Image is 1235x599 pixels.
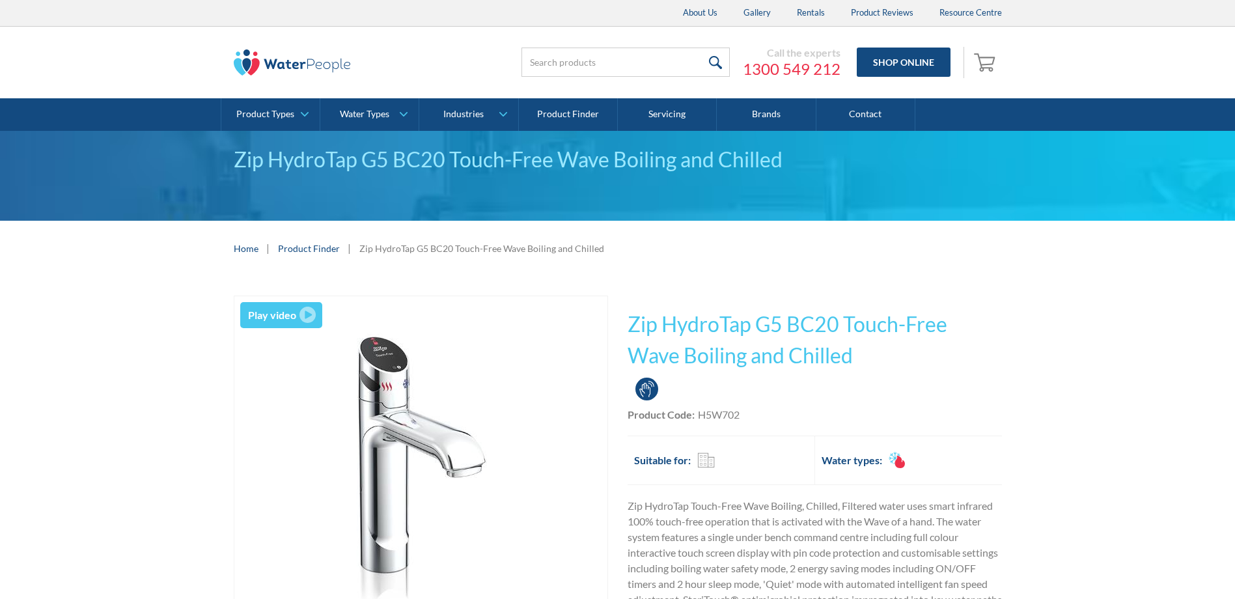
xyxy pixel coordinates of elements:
img: shopping cart [974,51,999,72]
div: Call the experts [743,46,840,59]
a: Water Types [320,98,419,131]
div: Zip HydroTap G5 BC20 Touch-Free Wave Boiling and Chilled [234,144,1002,175]
div: | [346,240,353,256]
h1: Zip HydroTap G5 BC20 Touch-Free Wave Boiling and Chilled [628,309,1002,371]
a: Home [234,242,258,255]
a: Open cart [971,47,1002,78]
input: Search products [521,48,730,77]
a: Product Finder [278,242,340,255]
div: Zip HydroTap G5 BC20 Touch-Free Wave Boiling and Chilled [359,242,604,255]
a: Industries [419,98,518,131]
div: Industries [443,109,484,120]
div: | [265,240,271,256]
div: Play video [248,307,296,323]
a: Brands [717,98,816,131]
img: The Water People [234,49,351,76]
strong: Product Code: [628,408,695,421]
div: Product Types [236,109,294,120]
div: Water Types [340,109,389,120]
a: 1300 549 212 [743,59,840,79]
a: Product Finder [519,98,618,131]
a: open lightbox [240,302,323,328]
div: H5W702 [698,407,740,423]
a: Contact [816,98,915,131]
h2: Suitable for: [634,453,691,468]
a: Product Types [221,98,320,131]
a: Shop Online [857,48,951,77]
a: Servicing [618,98,717,131]
h2: Water types: [822,453,882,468]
